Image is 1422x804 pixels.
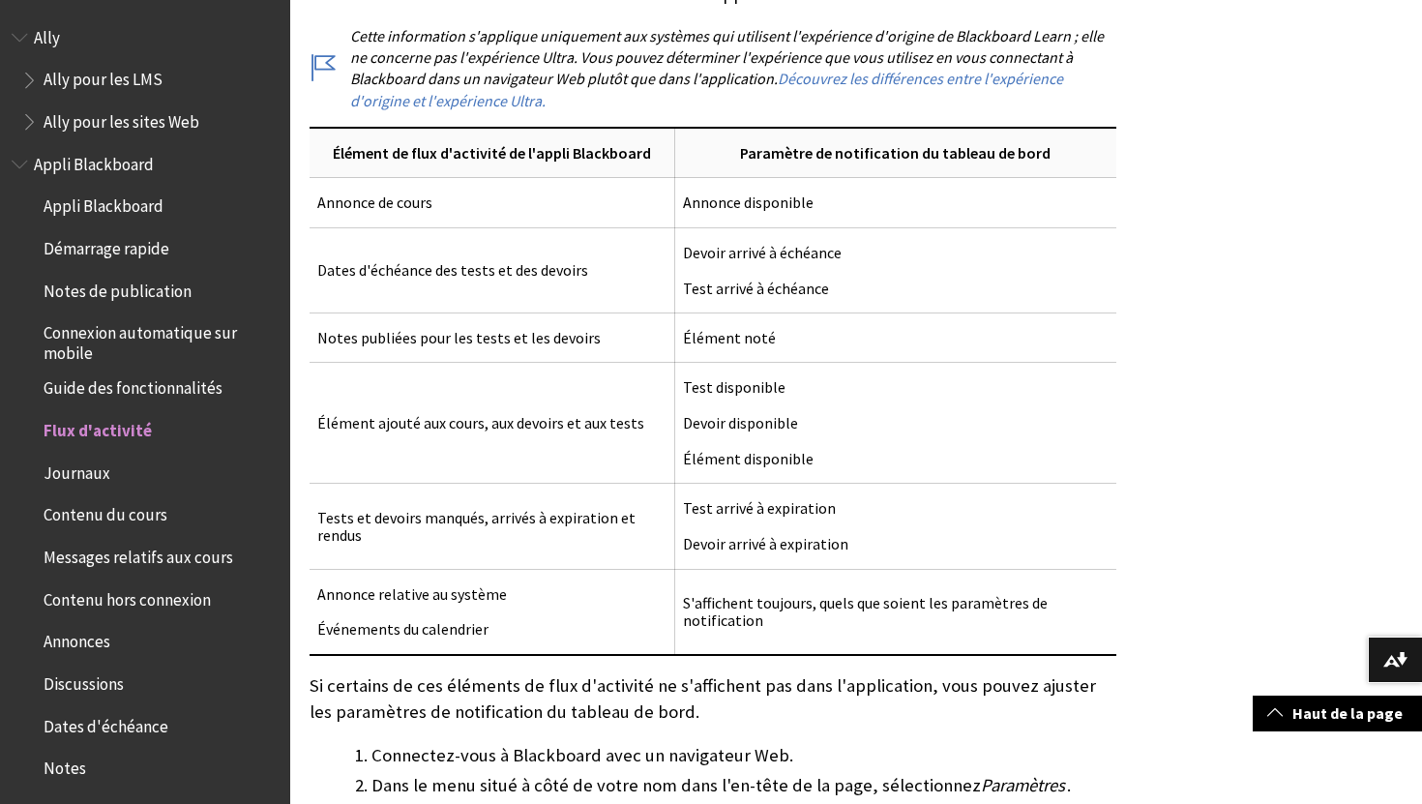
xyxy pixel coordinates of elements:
td: Annonce disponible [674,178,1116,227]
td: Élément noté [674,313,1116,363]
a: Découvrez les différences entre l'expérience d'origine et l'expérience Ultra. [350,69,1063,110]
span: Appli Blackboard [44,191,163,217]
span: Dates d'échéance [44,710,168,736]
td: Test arrivé à expiration Devoir arrivé à expiration [674,484,1116,569]
p: Cette information s'applique uniquement aux systèmes qui utilisent l'expérience d'origine de Blac... [310,25,1116,112]
td: Test disponible Devoir disponible Élément disponible [674,363,1116,484]
span: Paramètres [981,774,1065,796]
p: Si certains de ces éléments de flux d'activité ne s'affichent pas dans l'application, vous pouvez... [310,673,1116,724]
span: Messages relatifs aux cours [44,541,233,567]
span: Connexion automatique sur mobile [44,317,277,363]
span: Contenu du cours [44,499,167,525]
span: Appli Blackboard [34,148,154,174]
span: Ally pour les LMS [44,64,163,90]
li: Dans le menu situé à côté de votre nom dans l'en-tête de la page, sélectionnez . [371,772,1116,799]
a: Haut de la page [1253,696,1422,731]
span: Démarrage rapide [44,232,169,258]
td: Annonce de cours [310,178,674,227]
span: Guide des fonctionnalités [44,372,222,399]
span: Notes [44,753,86,779]
span: Discussions [44,668,124,694]
th: Élément de flux d'activité de l'appli Blackboard [310,128,674,178]
nav: Book outline for Anthology Ally Help [12,21,279,138]
li: Connectez-vous à Blackboard avec un navigateur Web. [371,742,1116,769]
td: Dates d'échéance des tests et des devoirs [310,227,674,313]
td: Notes publiées pour les tests et les devoirs [310,313,674,363]
span: Annonces [44,626,110,652]
th: Paramètre de notification du tableau de bord [674,128,1116,178]
span: Journaux [44,457,110,483]
td: S'affichent toujours, quels que soient les paramètres de notification [674,569,1116,655]
span: Contenu hors connexion [44,583,211,610]
td: Annonce relative au système Événements du calendrier [310,569,674,655]
span: Notes de publication [44,275,192,301]
td: Devoir arrivé à échéance Test arrivé à échéance [674,227,1116,313]
span: Flux d'activité [44,414,152,440]
td: Tests et devoirs manqués, arrivés à expiration et rendus [310,484,674,569]
span: Ally [34,21,60,47]
span: Ally pour les sites Web [44,105,199,132]
td: Élément ajouté aux cours, aux devoirs et aux tests [310,363,674,484]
